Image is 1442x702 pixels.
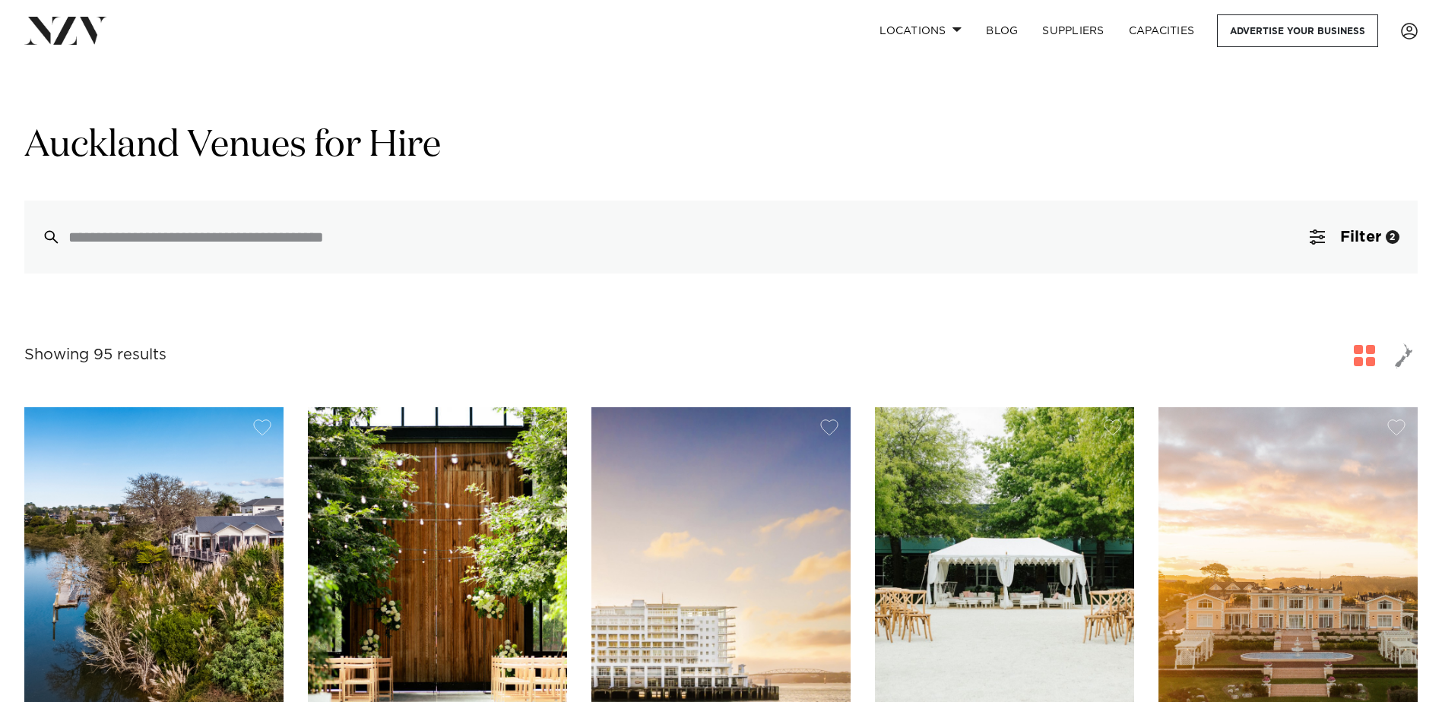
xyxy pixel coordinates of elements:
[1217,14,1378,47] a: Advertise your business
[24,17,107,44] img: nzv-logo.png
[24,343,166,367] div: Showing 95 results
[1291,201,1418,274] button: Filter2
[974,14,1030,47] a: BLOG
[1340,229,1381,245] span: Filter
[1117,14,1207,47] a: Capacities
[1386,230,1399,244] div: 2
[1030,14,1116,47] a: SUPPLIERS
[867,14,974,47] a: Locations
[24,122,1418,170] h1: Auckland Venues for Hire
